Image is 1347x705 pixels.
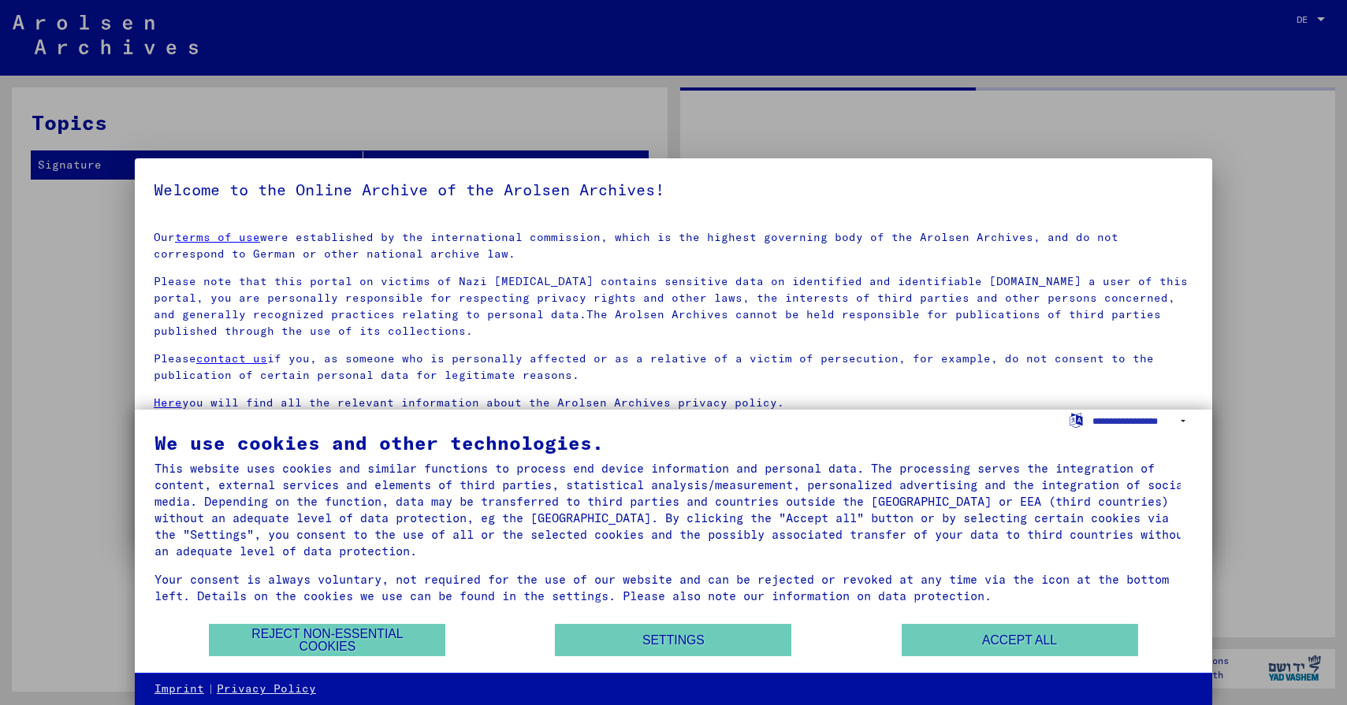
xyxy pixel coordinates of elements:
font: This website uses cookies and similar functions to process end device information and personal da... [154,461,1190,558]
p: Please if you, as someone who is personally affected or as a relative of a victim of persecution,... [154,351,1193,384]
font: Your consent is always voluntary, not required for the use of our website and can be rejected or ... [154,572,1169,603]
p: you will find all the relevant information about the Arolsen Archives privacy policy. [154,395,1193,411]
font: Settings [642,633,705,647]
font: We use cookies and other technologies. [154,431,604,455]
a: terms of use [175,230,260,244]
p: Our were established by the international commission, which is the highest governing body of the ... [154,229,1193,262]
a: Here [154,395,182,410]
p: Please note that this portal on victims of Nazi [MEDICAL_DATA] contains sensitive data on identif... [154,273,1193,340]
font: Imprint [154,681,204,696]
font: Reject non-essential cookies [251,627,403,653]
font: Privacy Policy [217,681,316,696]
font: Accept all [982,633,1057,647]
h5: Welcome to the Online Archive of the Arolsen Archives! [154,177,1193,202]
a: contact us [196,351,267,365]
